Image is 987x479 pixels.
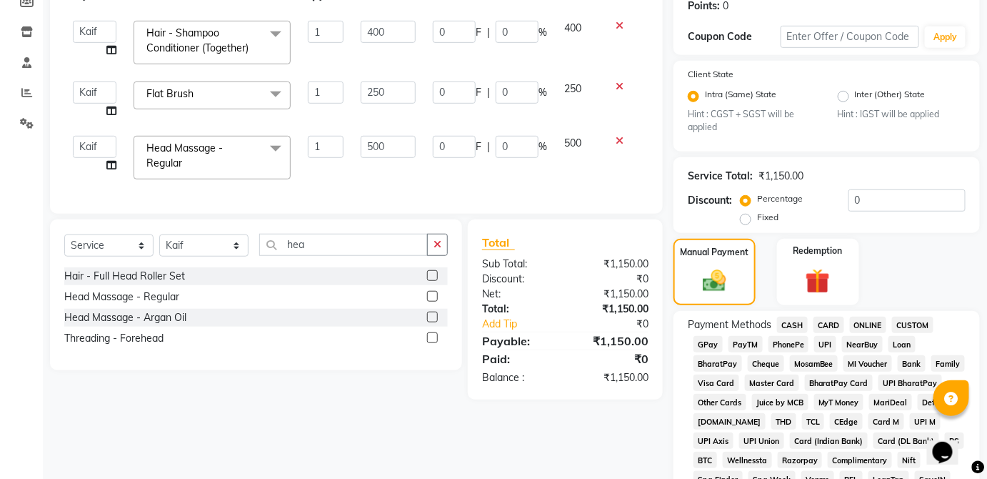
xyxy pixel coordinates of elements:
[182,157,189,169] a: x
[873,433,939,449] span: Card (DL Bank)
[688,193,732,208] div: Discount:
[802,413,825,430] span: TCL
[757,192,803,205] label: Percentage
[838,108,966,121] small: Hint : IGST will be applied
[805,375,873,391] span: BharatPay Card
[471,332,566,350] div: Payable:
[843,355,892,372] span: MI Voucher
[476,25,481,40] span: F
[64,290,179,305] div: Head Massage - Regular
[830,413,863,430] span: CEdge
[476,139,481,154] span: F
[471,350,566,367] div: Paid:
[693,375,739,391] span: Visa Card
[768,336,809,352] span: PhonePe
[892,317,933,333] span: CUSTOM
[688,68,733,81] label: Client State
[688,317,771,332] span: Payment Methods
[64,310,186,325] div: Head Massage - Argan Oil
[790,433,868,449] span: Card (Indian Bank)
[565,302,659,317] div: ₹1,150.00
[693,452,717,468] span: BTC
[739,433,784,449] span: UPI Union
[723,452,772,468] span: Wellnessta
[790,355,838,372] span: MosamBee
[693,355,742,372] span: BharatPay
[538,139,547,154] span: %
[888,336,916,352] span: Loan
[565,370,659,385] div: ₹1,150.00
[696,267,733,295] img: _cash.svg
[793,245,843,257] label: Redemption
[471,370,566,385] div: Balance :
[728,336,763,352] span: PayTM
[898,452,921,468] span: Nift
[471,317,581,332] a: Add Tip
[898,355,926,372] span: Bank
[565,350,659,367] div: ₹0
[748,355,784,372] span: Cheque
[868,413,904,430] span: Card M
[688,169,753,184] div: Service Total:
[471,257,566,272] div: Sub Total:
[842,336,883,352] span: NearBuy
[798,266,838,297] img: _gift.svg
[471,302,566,317] div: Total:
[705,88,776,105] label: Intra (Same) State
[828,452,892,468] span: Complimentary
[745,375,799,391] span: Master Card
[249,41,255,54] a: x
[814,394,864,410] span: MyT Money
[850,317,887,333] span: ONLINE
[693,413,766,430] span: [DOMAIN_NAME]
[482,235,515,250] span: Total
[758,169,803,184] div: ₹1,150.00
[565,272,659,287] div: ₹0
[777,317,808,333] span: CASH
[146,142,223,169] span: Head Massage - Regular
[693,336,723,352] span: GPay
[680,246,748,259] label: Manual Payment
[855,88,926,105] label: Inter (Other) State
[538,25,547,40] span: %
[931,355,965,372] span: Family
[757,211,778,224] label: Fixed
[471,272,566,287] div: Discount:
[910,413,941,430] span: UPI M
[471,287,566,302] div: Net:
[778,452,823,468] span: Razorpay
[752,394,808,410] span: Juice by MCB
[925,26,966,48] button: Apply
[64,331,164,346] div: Threading - Forehead
[693,433,733,449] span: UPI Axis
[565,287,659,302] div: ₹1,150.00
[565,332,659,350] div: ₹1,150.00
[918,394,959,410] span: DefiDeal
[565,257,659,272] div: ₹1,150.00
[688,108,816,134] small: Hint : CGST + SGST will be applied
[538,85,547,100] span: %
[487,25,490,40] span: |
[581,317,659,332] div: ₹0
[688,29,781,44] div: Coupon Code
[564,137,581,149] span: 500
[564,21,581,34] span: 400
[487,85,490,100] span: |
[878,375,942,391] span: UPI BharatPay
[259,234,428,256] input: Search or Scan
[781,26,920,48] input: Enter Offer / Coupon Code
[64,269,185,284] div: Hair - Full Head Roller Set
[146,87,194,100] span: Flat Brush
[813,317,844,333] span: CARD
[693,394,746,410] span: Other Cards
[814,336,836,352] span: UPI
[869,394,912,410] span: MariDeal
[927,422,973,465] iframe: chat widget
[771,413,796,430] span: THD
[194,87,200,100] a: x
[476,85,481,100] span: F
[146,26,249,54] span: Hair - Shampoo Conditioner (Together)
[487,139,490,154] span: |
[564,82,581,95] span: 250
